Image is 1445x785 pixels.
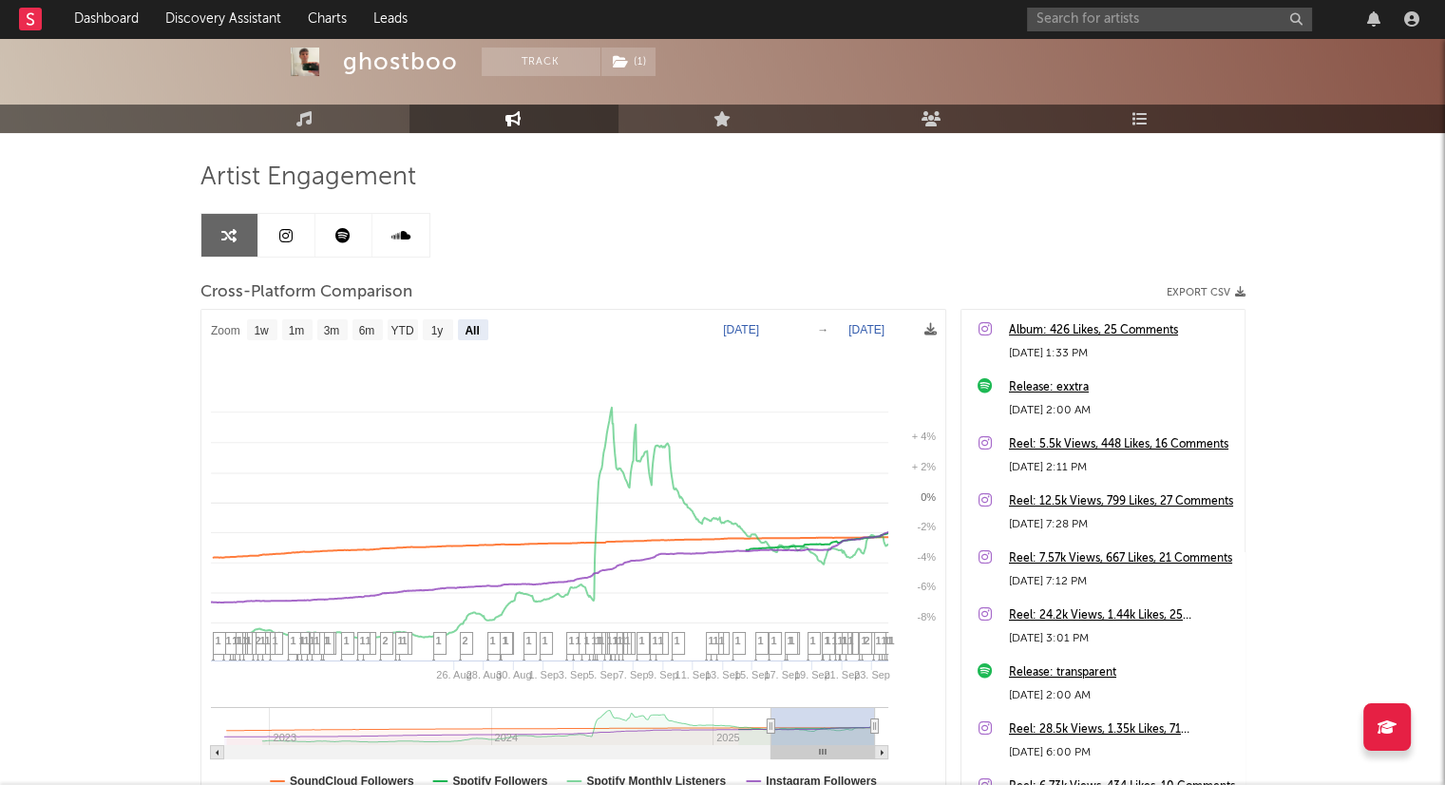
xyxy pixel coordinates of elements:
span: 1 [273,635,278,646]
span: 1 [584,635,590,646]
span: 2 [383,635,389,646]
div: [DATE] 7:12 PM [1009,570,1235,593]
span: 1 [436,635,442,646]
span: 1 [709,635,714,646]
text: 6m [358,324,374,337]
text: 0% [921,491,936,503]
span: 1 [719,635,725,646]
span: 1 [291,635,296,646]
div: [DATE] 1:33 PM [1009,342,1235,365]
a: Release: transparent [1009,661,1235,684]
span: 1 [314,635,320,646]
text: -8% [917,611,936,622]
text: YTD [390,324,413,337]
text: 1m [288,324,304,337]
span: 1 [621,635,627,646]
div: [DATE] 2:11 PM [1009,456,1235,479]
a: Reel: 7.57k Views, 667 Likes, 21 Comments [1009,547,1235,570]
span: 1 [299,635,305,646]
button: (1) [601,48,656,76]
span: 1 [265,635,271,646]
span: 1 [226,635,232,646]
span: 1 [788,635,793,646]
span: 1 [607,635,613,646]
text: 15. Sep [733,669,770,680]
text: 19. Sep [793,669,829,680]
text: 11. Sep [675,669,711,680]
text: All [465,324,479,337]
span: 1 [862,635,867,646]
span: 1 [832,635,838,646]
text: [DATE] [723,323,759,336]
span: 1 [882,635,887,646]
span: 1 [639,635,645,646]
span: 1 [618,635,623,646]
a: Album: 426 Likes, 25 Comments [1009,319,1235,342]
span: 1 [360,635,366,646]
span: 1 [324,635,330,646]
div: [DATE] 2:00 AM [1009,684,1235,707]
span: 1 [246,635,252,646]
text: 1. Sep [528,669,559,680]
text: 3. Sep [558,669,588,680]
span: 1 [542,635,548,646]
text: 23. Sep [853,669,889,680]
span: 1 [675,635,680,646]
text: 28. Aug [466,669,501,680]
span: 1 [398,635,404,646]
text: → [817,323,828,336]
span: 2 [463,635,468,646]
text: 1y [430,324,443,337]
span: Artist Engagement [200,166,416,189]
span: 1 [569,635,575,646]
span: 1 [576,635,581,646]
div: [DATE] 2:00 AM [1009,399,1235,422]
span: 1 [613,635,618,646]
span: Cross-Platform Comparison [200,281,412,304]
span: ( 1 ) [600,48,656,76]
text: 13. Sep [704,669,740,680]
div: [DATE] 7:28 PM [1009,513,1235,536]
span: 1 [842,635,847,646]
span: 1 [344,635,350,646]
text: 5. Sep [588,669,618,680]
span: 1 [713,635,719,646]
span: 1 [260,635,266,646]
a: Reel: 28.5k Views, 1.35k Likes, 71 Comments [1009,718,1235,741]
button: Export CSV [1167,287,1245,298]
text: Zoom [211,324,240,337]
span: 1 [876,635,882,646]
text: -2% [917,521,936,532]
span: 1 [366,635,371,646]
a: Release: exxtra [1009,376,1235,399]
span: 2 [256,635,261,646]
span: 1 [625,635,631,646]
text: 1w [254,324,269,337]
a: Reel: 12.5k Views, 799 Likes, 27 Comments [1009,490,1235,513]
div: ghostboo [343,48,458,76]
span: 1 [310,635,315,646]
span: 1 [838,635,844,646]
a: Reel: 24.2k Views, 1.44k Likes, 25 Comments [1009,604,1235,627]
span: 1 [402,635,408,646]
span: 1 [735,635,741,646]
text: 3m [323,324,339,337]
text: 9. Sep [648,669,678,680]
text: 26. Aug [436,669,471,680]
a: Reel: 5.5k Views, 448 Likes, 16 Comments [1009,433,1235,456]
span: 1 [758,635,764,646]
div: [DATE] 6:00 PM [1009,741,1235,764]
span: 1 [596,635,601,646]
span: 1 [526,635,532,646]
span: 1 [592,635,598,646]
span: 1 [503,635,508,646]
div: [DATE] 3:01 PM [1009,627,1235,650]
text: 17. Sep [764,669,800,680]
